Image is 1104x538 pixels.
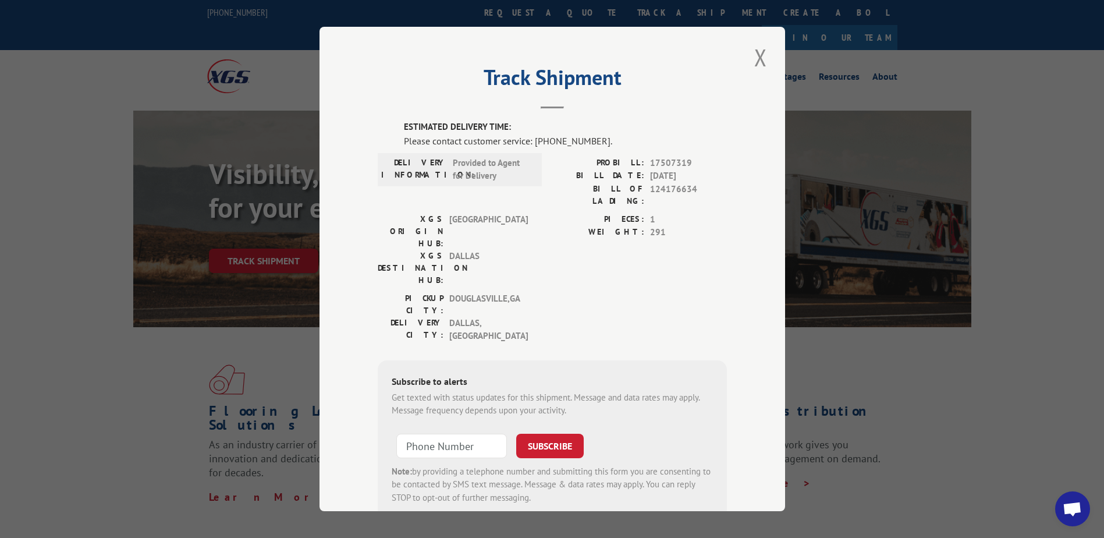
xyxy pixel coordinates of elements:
label: XGS DESTINATION HUB: [378,250,443,286]
input: Phone Number [396,434,507,458]
label: DELIVERY CITY: [378,317,443,343]
label: XGS ORIGIN HUB: [378,213,443,250]
div: Subscribe to alerts [392,374,713,391]
label: PICKUP CITY: [378,292,443,317]
div: Get texted with status updates for this shipment. Message and data rates may apply. Message frequ... [392,391,713,417]
label: PROBILL: [552,157,644,170]
h2: Track Shipment [378,69,727,91]
label: ESTIMATED DELIVERY TIME: [404,121,727,134]
div: by providing a telephone number and submitting this form you are consenting to be contacted by SM... [392,465,713,505]
button: Close modal [751,41,771,73]
button: SUBSCRIBE [516,434,584,458]
span: [DATE] [650,169,727,183]
span: DALLAS , [GEOGRAPHIC_DATA] [449,317,528,343]
strong: Note: [392,466,412,477]
span: 291 [650,226,727,239]
span: Provided to Agent for Delivery [453,157,531,183]
span: [GEOGRAPHIC_DATA] [449,213,528,250]
span: 1 [650,213,727,226]
span: DALLAS [449,250,528,286]
label: PIECES: [552,213,644,226]
span: 124176634 [650,183,727,207]
label: WEIGHT: [552,226,644,239]
div: Please contact customer service: [PHONE_NUMBER]. [404,134,727,148]
label: BILL OF LADING: [552,183,644,207]
a: Open chat [1055,491,1090,526]
label: DELIVERY INFORMATION: [381,157,447,183]
span: DOUGLASVILLE , GA [449,292,528,317]
span: 17507319 [650,157,727,170]
label: BILL DATE: [552,169,644,183]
